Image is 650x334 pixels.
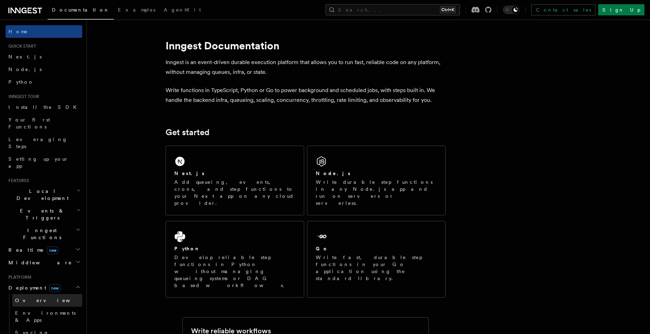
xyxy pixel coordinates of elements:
[12,294,82,307] a: Overview
[503,6,520,14] button: Toggle dark mode
[174,179,295,207] p: Add queueing, events, crons, and step functions to your Next app on any cloud provider.
[6,188,76,202] span: Local Development
[6,224,82,244] button: Inngest Functions
[316,254,437,282] p: Write fast, durable step functions in your Go application using the standard library.
[316,179,437,207] p: Write durable step functions in any Node.js app and run on servers or serverless.
[6,185,82,204] button: Local Development
[6,133,82,153] a: Leveraging Steps
[164,7,201,13] span: AgentKit
[8,28,28,35] span: Home
[6,43,36,49] span: Quick start
[6,259,72,266] span: Middleware
[440,6,456,13] kbd: Ctrl+K
[49,284,61,292] span: new
[6,101,82,113] a: Install the SDK
[598,4,644,15] a: Sign Up
[6,76,82,88] a: Python
[166,57,446,77] p: Inngest is an event-driven durable execution platform that allows you to run fast, reliable code ...
[15,310,76,323] span: Environments & Apps
[307,221,446,298] a: GoWrite fast, durable step functions in your Go application using the standard library.
[531,4,595,15] a: Contact sales
[52,7,110,13] span: Documentation
[6,256,82,269] button: Middleware
[8,67,42,72] span: Node.js
[174,254,295,289] p: Develop reliable step functions in Python without managing queueing systems or DAG based workflows.
[8,54,42,60] span: Next.js
[8,156,69,169] span: Setting up your app
[8,117,50,130] span: Your first Functions
[316,170,350,177] h2: Node.js
[6,281,82,294] button: Deploymentnew
[47,246,58,254] span: new
[174,245,200,252] h2: Python
[174,170,204,177] h2: Next.js
[160,2,205,19] a: AgentKit
[326,4,460,15] button: Search...Ctrl+K
[6,63,82,76] a: Node.js
[12,307,82,326] a: Environments & Apps
[166,221,304,298] a: PythonDevelop reliable step functions in Python without managing queueing systems or DAG based wo...
[6,246,58,253] span: Realtime
[8,137,68,149] span: Leveraging Steps
[6,284,61,291] span: Deployment
[6,244,82,256] button: Realtimenew
[316,245,328,252] h2: Go
[166,146,304,215] a: Next.jsAdd queueing, events, crons, and step functions to your Next app on any cloud provider.
[6,113,82,133] a: Your first Functions
[6,94,39,99] span: Inngest tour
[166,39,446,52] h1: Inngest Documentation
[114,2,160,19] a: Examples
[6,178,29,183] span: Features
[6,204,82,224] button: Events & Triggers
[118,7,155,13] span: Examples
[6,274,32,280] span: Platform
[6,153,82,172] a: Setting up your app
[6,50,82,63] a: Next.js
[8,79,34,85] span: Python
[8,104,81,110] span: Install the SDK
[48,2,114,20] a: Documentation
[6,25,82,38] a: Home
[166,127,209,137] a: Get started
[166,85,446,105] p: Write functions in TypeScript, Python or Go to power background and scheduled jobs, with steps bu...
[15,298,87,303] span: Overview
[307,146,446,215] a: Node.jsWrite durable step functions in any Node.js app and run on servers or serverless.
[6,207,76,221] span: Events & Triggers
[6,227,76,241] span: Inngest Functions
